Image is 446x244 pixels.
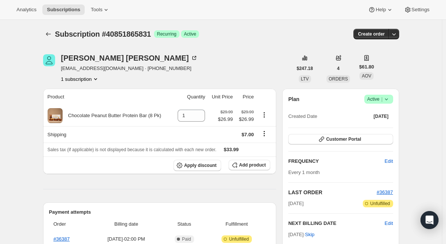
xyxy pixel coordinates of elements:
[91,220,161,228] span: Billing date
[48,108,63,123] img: product img
[239,162,266,168] span: Add product
[229,160,270,170] button: Add product
[369,111,393,122] button: [DATE]
[184,162,217,168] span: Apply discount
[400,4,434,15] button: Settings
[364,4,398,15] button: Help
[380,155,397,167] button: Edit
[182,236,191,242] span: Paid
[258,129,270,138] button: Shipping actions
[288,189,377,196] h2: LAST ORDER
[374,113,389,119] span: [DATE]
[288,95,299,103] h2: Plan
[288,232,314,237] span: [DATE] ·
[292,63,317,74] button: $247.18
[301,76,309,82] span: LTV
[377,189,393,195] a: #36387
[326,136,361,142] span: Customer Portal
[305,231,314,238] span: Skip
[242,132,254,137] span: $7.00
[288,134,393,144] button: Customer Portal
[63,112,162,119] div: Chocolate Peanut Butter Protein Bar (8 Pk)
[370,201,390,207] span: Unfulfilled
[86,4,114,15] button: Tools
[297,65,313,71] span: $247.18
[43,126,173,143] th: Shipping
[237,116,254,123] span: $26.99
[174,160,221,171] button: Apply discount
[54,236,70,242] a: #36387
[12,4,41,15] button: Analytics
[288,113,317,120] span: Created Date
[376,7,386,13] span: Help
[241,110,254,114] small: $29.99
[43,29,54,39] button: Subscriptions
[412,7,430,13] span: Settings
[288,200,304,207] span: [DATE]
[173,89,208,105] th: Quantity
[353,29,389,39] button: Create order
[42,4,85,15] button: Subscriptions
[16,7,36,13] span: Analytics
[385,158,393,165] span: Edit
[91,235,161,243] span: [DATE] · 02:00 PM
[288,170,320,175] span: Every 1 month
[229,236,249,242] span: Unfulfilled
[224,147,239,152] span: $33.99
[91,7,102,13] span: Tools
[55,30,151,38] span: Subscription #40851865831
[235,89,256,105] th: Price
[258,111,270,119] button: Product actions
[49,208,271,216] h2: Payment attempts
[43,89,173,105] th: Product
[358,31,385,37] span: Create order
[367,95,390,103] span: Active
[47,7,80,13] span: Subscriptions
[165,220,203,228] span: Status
[288,158,385,165] h2: FREQUENCY
[184,31,196,37] span: Active
[49,216,90,232] th: Order
[337,65,340,71] span: 4
[208,220,266,228] span: Fulfillment
[332,63,344,74] button: 4
[301,229,319,241] button: Skip
[381,96,382,102] span: |
[377,189,393,196] button: #36387
[329,76,348,82] span: ORDERS
[421,211,439,229] div: Open Intercom Messenger
[48,147,217,152] span: Sales tax (if applicable) is not displayed because it is calculated with each new order.
[385,220,393,227] button: Edit
[61,65,198,72] span: [EMAIL_ADDRESS][DOMAIN_NAME] · [PHONE_NUMBER]
[61,54,198,62] div: [PERSON_NAME] [PERSON_NAME]
[359,63,374,71] span: $61.80
[362,73,371,79] span: AOV
[157,31,177,37] span: Recurring
[207,89,235,105] th: Unit Price
[288,220,385,227] h2: NEXT BILLING DATE
[61,75,99,83] button: Product actions
[218,116,233,123] span: $26.99
[220,110,233,114] small: $29.99
[43,54,55,66] span: Margaret Smith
